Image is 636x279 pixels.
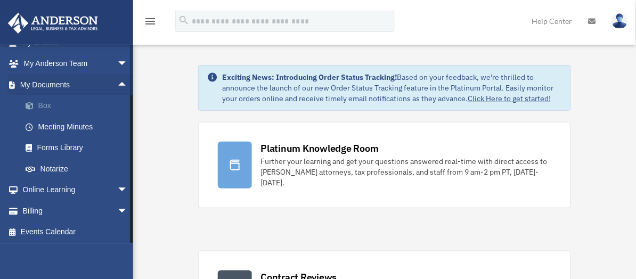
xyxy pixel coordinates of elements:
[198,122,570,208] a: Platinum Knowledge Room Further your learning and get your questions answered real-time with dire...
[15,137,144,159] a: Forms Library
[117,179,138,201] span: arrow_drop_down
[260,156,551,188] div: Further your learning and get your questions answered real-time with direct access to [PERSON_NAM...
[222,72,397,82] strong: Exciting News: Introducing Order Status Tracking!
[222,72,561,104] div: Based on your feedback, we're thrilled to announce the launch of our new Order Status Tracking fe...
[7,74,144,95] a: My Documentsarrow_drop_up
[178,14,190,26] i: search
[7,179,144,201] a: Online Learningarrow_drop_down
[15,158,144,179] a: Notarize
[7,200,144,221] a: Billingarrow_drop_down
[7,53,144,75] a: My Anderson Teamarrow_drop_down
[144,15,157,28] i: menu
[260,142,379,155] div: Platinum Knowledge Room
[612,13,628,29] img: User Pic
[7,221,144,243] a: Events Calendar
[15,116,144,137] a: Meeting Minutes
[144,19,157,28] a: menu
[117,200,138,222] span: arrow_drop_down
[117,53,138,75] span: arrow_drop_down
[468,94,551,103] a: Click Here to get started!
[15,95,144,117] a: Box
[117,74,138,96] span: arrow_drop_up
[5,13,101,34] img: Anderson Advisors Platinum Portal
